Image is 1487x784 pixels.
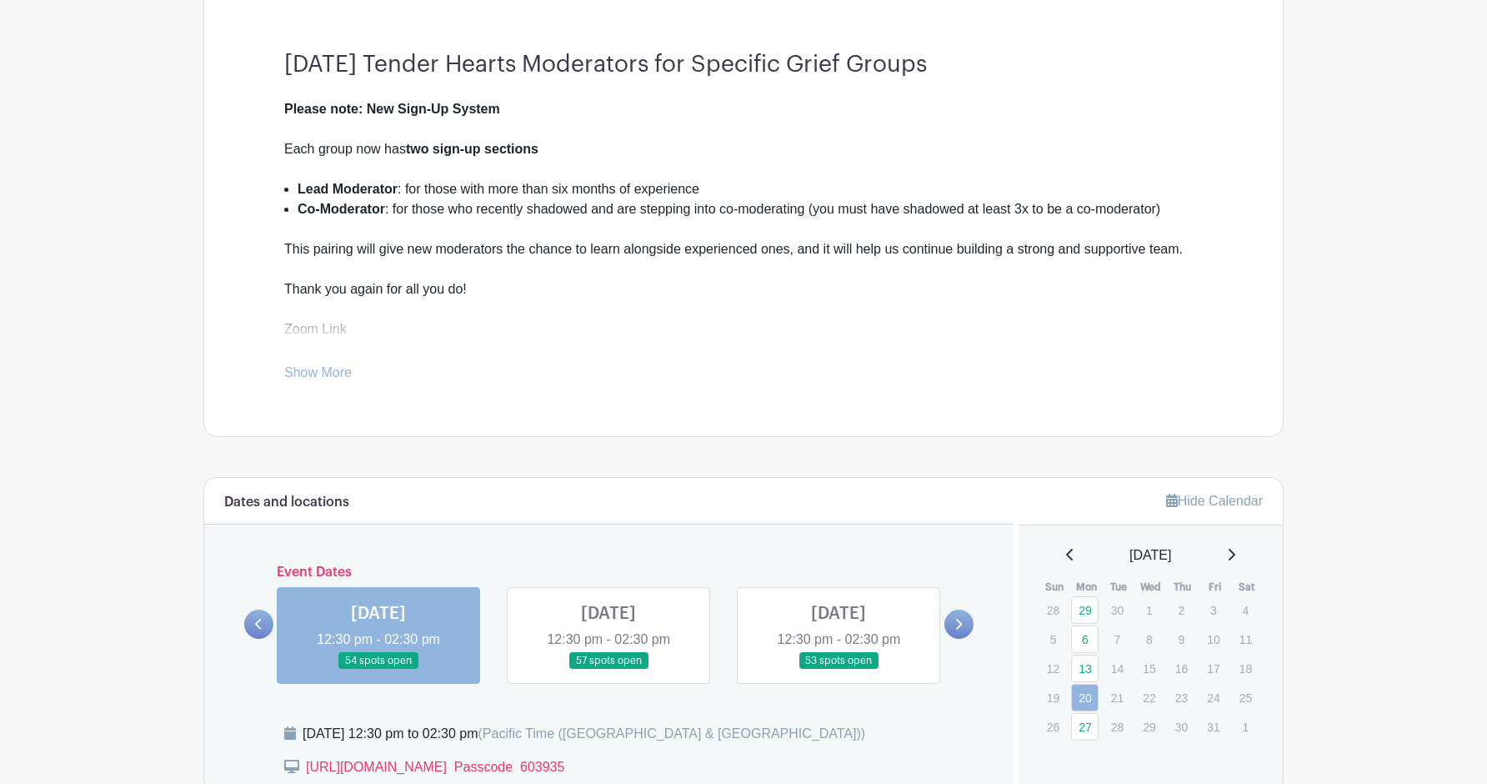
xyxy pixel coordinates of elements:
[1232,714,1259,740] p: 1
[1199,597,1227,623] p: 3
[273,565,944,580] h6: Event Dates
[1104,685,1131,711] p: 21
[224,495,349,510] h6: Dates and locations
[303,724,865,744] div: [DATE] 12:30 pm to 02:30 pm
[1168,626,1195,652] p: 9
[1135,656,1163,681] p: 15
[1070,579,1103,596] th: Mon
[1167,579,1199,596] th: Thu
[1071,626,1099,653] a: 6
[1104,656,1131,681] p: 14
[298,202,385,216] strong: Co-Moderator
[478,726,865,741] span: (Pacific Time ([GEOGRAPHIC_DATA] & [GEOGRAPHIC_DATA]))
[1103,579,1135,596] th: Tue
[1039,656,1067,681] p: 12
[1135,597,1163,623] p: 1
[406,142,538,156] strong: two sign-up sections
[284,342,425,356] a: [URL][DOMAIN_NAME]
[1039,685,1067,711] p: 19
[1039,579,1071,596] th: Sun
[298,179,1203,199] li: : for those with more than six months of experience
[306,760,564,774] a: [URL][DOMAIN_NAME] Passcode 603935
[1134,579,1167,596] th: Wed
[1104,626,1131,652] p: 7
[1071,596,1099,624] a: 29
[1104,597,1131,623] p: 30
[1232,626,1259,652] p: 11
[1199,579,1231,596] th: Fri
[1232,597,1259,623] p: 4
[1168,597,1195,623] p: 2
[1231,579,1264,596] th: Sat
[298,199,1203,239] li: : for those who recently shadowed and are stepping into co-moderating (you must have shadowed at ...
[1232,685,1259,711] p: 25
[284,51,1203,79] h3: [DATE] Tender Hearts Moderators for Specific Grief Groups
[1166,494,1263,508] a: Hide Calendar
[1199,685,1227,711] p: 24
[284,139,1203,179] div: Each group now has
[1039,626,1067,652] p: 5
[1039,714,1067,740] p: 26
[1104,714,1131,740] p: 28
[1135,626,1163,652] p: 8
[298,182,398,196] strong: Lead Moderator
[1135,714,1163,740] p: 29
[1199,656,1227,681] p: 17
[284,239,1203,379] div: This pairing will give new moderators the chance to learn alongside experienced ones, and it will...
[1199,714,1227,740] p: 31
[1129,545,1171,565] span: [DATE]
[1135,685,1163,711] p: 22
[1071,713,1099,741] a: 27
[284,365,352,386] a: Show More
[1232,656,1259,681] p: 18
[1039,597,1067,623] p: 28
[1168,714,1195,740] p: 30
[1168,656,1195,681] p: 16
[1168,685,1195,711] p: 23
[1071,655,1099,682] a: 13
[284,102,500,116] strong: Please note: New Sign-Up System
[1199,626,1227,652] p: 10
[1071,684,1099,711] a: 20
